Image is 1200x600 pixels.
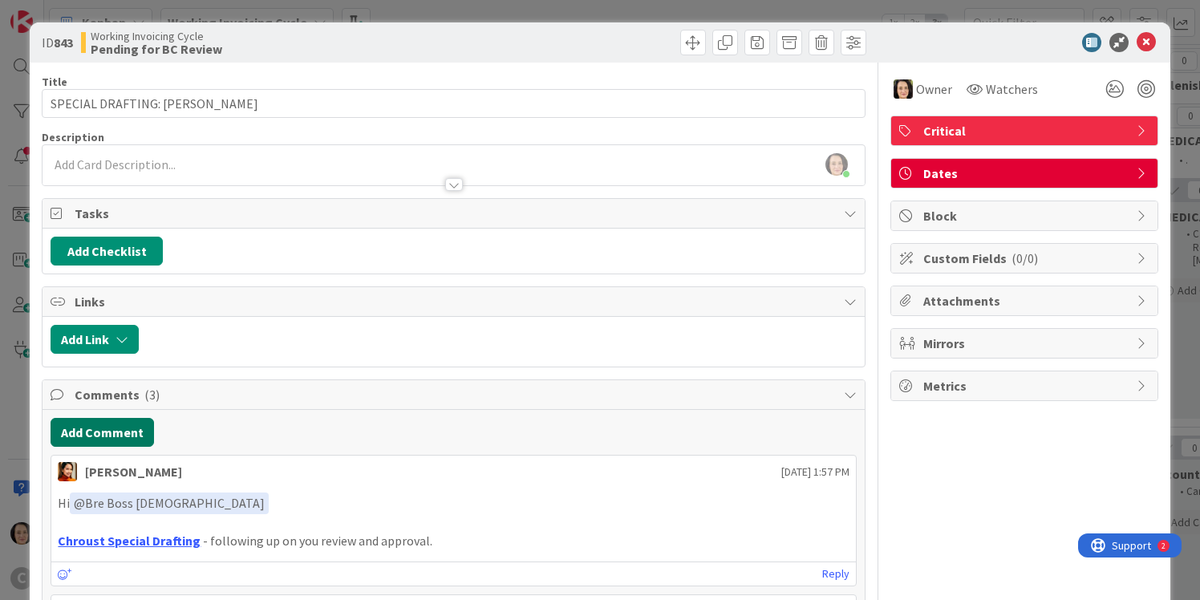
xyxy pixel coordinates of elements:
button: Add Comment [51,418,154,447]
span: Custom Fields [923,249,1129,268]
span: ( 0/0 ) [1011,250,1038,266]
img: BL [894,79,913,99]
div: 2 [83,6,87,19]
p: Hi [58,493,849,514]
button: Add Checklist [51,237,163,266]
span: Tasks [75,204,835,223]
span: Bre Boss [DEMOGRAPHIC_DATA] [74,495,265,511]
span: Support [34,2,73,22]
div: [PERSON_NAME] [85,462,182,481]
span: Watchers [986,79,1038,99]
label: Title [42,75,67,89]
span: Attachments [923,291,1129,310]
b: 843 [54,34,73,51]
span: Links [75,292,835,311]
span: Working Invoicing Cycle [91,30,222,43]
img: PM [58,462,77,481]
button: Add Link [51,325,139,354]
a: Reply [822,564,849,584]
span: Critical [923,121,1129,140]
p: - following up on you review and approval. [58,532,849,550]
span: Dates [923,164,1129,183]
img: agzqkRlKww29eeW0gi2nic83p3QOOLYu.jpeg [825,153,848,176]
span: @ [74,495,85,511]
input: type card name here... [42,89,865,118]
a: Chroust Special Drafting [58,533,201,549]
span: Mirrors [923,334,1129,353]
span: [DATE] 1:57 PM [781,464,849,480]
span: ( 3 ) [144,387,160,403]
b: Pending for BC Review [91,43,222,55]
span: Owner [916,79,952,99]
span: Description [42,130,104,144]
span: Metrics [923,376,1129,395]
span: Comments [75,385,835,404]
span: Block [923,206,1129,225]
span: ID [42,33,73,52]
